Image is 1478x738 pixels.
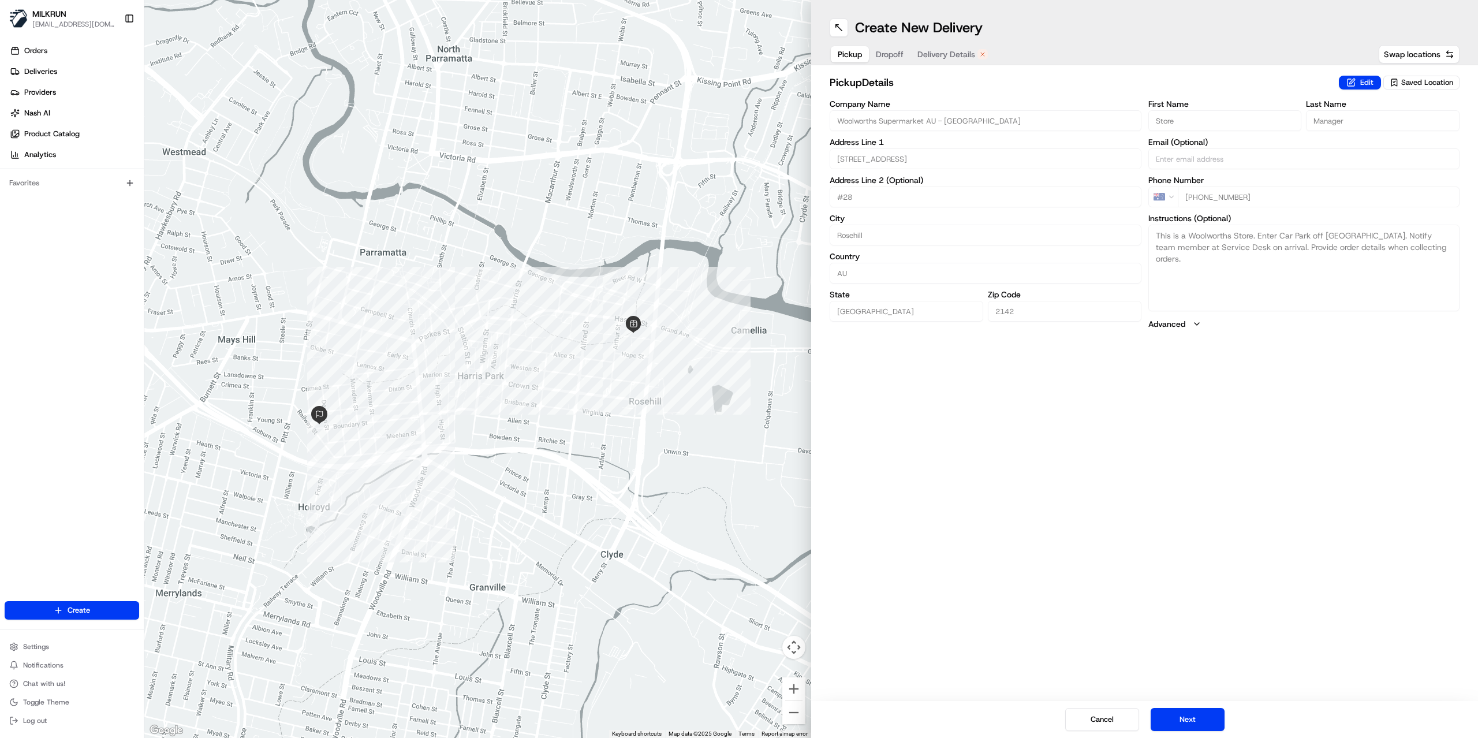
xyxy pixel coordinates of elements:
[23,716,47,725] span: Log out
[917,49,975,60] span: Delivery Details
[32,8,66,20] button: MILKRUN
[23,642,49,651] span: Settings
[669,730,731,737] span: Map data ©2025 Google
[32,20,115,29] button: [EMAIL_ADDRESS][DOMAIN_NAME]
[830,214,1141,222] label: City
[5,62,144,81] a: Deliveries
[23,661,64,670] span: Notifications
[1384,49,1440,60] span: Swap locations
[5,657,139,673] button: Notifications
[830,110,1141,131] input: Enter company name
[1148,110,1302,131] input: Enter first name
[876,49,904,60] span: Dropoff
[24,108,50,118] span: Nash AI
[782,677,805,700] button: Zoom in
[830,263,1141,284] input: Enter country
[738,730,755,737] a: Terms
[830,74,1332,91] h2: pickup Details
[1178,187,1460,207] input: Enter phone number
[1148,318,1185,330] label: Advanced
[68,605,90,616] span: Create
[9,9,28,28] img: MILKRUN
[5,694,139,710] button: Toggle Theme
[1148,318,1460,330] button: Advanced
[5,174,139,192] div: Favorites
[1148,225,1460,311] textarea: This is a Woolworths Store. Enter Car Park off [GEOGRAPHIC_DATA]. Notify team member at Service D...
[1148,148,1460,169] input: Enter email address
[24,150,56,160] span: Analytics
[830,138,1141,146] label: Address Line 1
[5,601,139,620] button: Create
[1148,138,1460,146] label: Email (Optional)
[5,639,139,655] button: Settings
[5,146,144,164] a: Analytics
[147,723,185,738] img: Google
[1148,176,1460,184] label: Phone Number
[1306,110,1460,131] input: Enter last name
[830,176,1141,184] label: Address Line 2 (Optional)
[5,676,139,692] button: Chat with us!
[830,290,983,299] label: State
[24,87,56,98] span: Providers
[830,148,1141,169] input: Enter address
[830,187,1141,207] input: Apartment, suite, unit, etc.
[855,18,983,37] h1: Create New Delivery
[830,225,1141,245] input: Enter city
[1379,45,1460,64] button: Swap locations
[1339,76,1381,90] button: Edit
[988,290,1141,299] label: Zip Code
[1148,100,1302,108] label: First Name
[1383,74,1460,91] button: Saved Location
[1151,708,1225,731] button: Next
[24,46,47,56] span: Orders
[1401,77,1453,88] span: Saved Location
[830,301,983,322] input: Enter state
[5,713,139,729] button: Log out
[762,730,808,737] a: Report a map error
[612,730,662,738] button: Keyboard shortcuts
[5,42,144,60] a: Orders
[1065,708,1139,731] button: Cancel
[5,83,144,102] a: Providers
[23,679,65,688] span: Chat with us!
[5,125,144,143] a: Product Catalog
[1306,100,1460,108] label: Last Name
[830,100,1141,108] label: Company Name
[23,698,69,707] span: Toggle Theme
[782,636,805,659] button: Map camera controls
[988,301,1141,322] input: Enter zip code
[830,252,1141,260] label: Country
[782,701,805,724] button: Zoom out
[147,723,185,738] a: Open this area in Google Maps (opens a new window)
[5,5,120,32] button: MILKRUNMILKRUN[EMAIL_ADDRESS][DOMAIN_NAME]
[24,66,57,77] span: Deliveries
[24,129,80,139] span: Product Catalog
[5,104,144,122] a: Nash AI
[1148,214,1460,222] label: Instructions (Optional)
[838,49,862,60] span: Pickup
